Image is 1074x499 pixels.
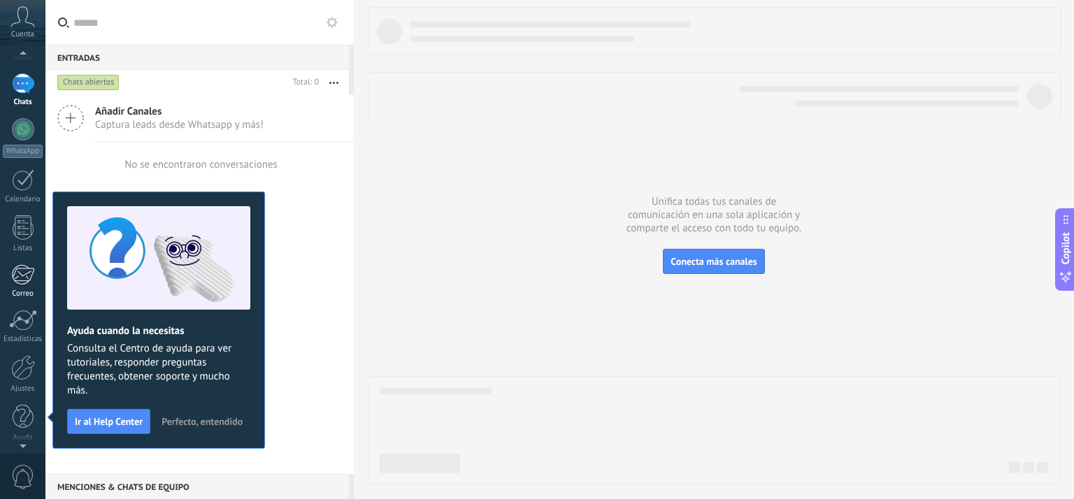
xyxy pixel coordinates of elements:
[3,335,43,344] div: Estadísticas
[287,75,319,89] div: Total: 0
[45,474,349,499] div: Menciones & Chats de equipo
[124,158,278,171] div: No se encontraron conversaciones
[319,70,349,95] button: Más
[1059,233,1073,265] span: Copilot
[95,105,264,118] span: Añadir Canales
[45,45,349,70] div: Entradas
[67,324,250,338] h2: Ayuda cuando la necesitas
[3,195,43,204] div: Calendario
[3,98,43,107] div: Chats
[671,255,757,268] span: Conecta más canales
[57,74,120,91] div: Chats abiertos
[155,411,249,432] button: Perfecto, entendido
[3,289,43,298] div: Correo
[3,384,43,393] div: Ajustes
[67,409,150,434] button: Ir al Help Center
[663,249,764,274] button: Conecta más canales
[162,417,243,426] span: Perfecto, entendido
[95,118,264,131] span: Captura leads desde Whatsapp y más!
[67,342,250,398] span: Consulta el Centro de ayuda para ver tutoriales, responder preguntas frecuentes, obtener soporte ...
[3,145,43,158] div: WhatsApp
[11,30,34,39] span: Cuenta
[75,417,143,426] span: Ir al Help Center
[3,244,43,253] div: Listas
